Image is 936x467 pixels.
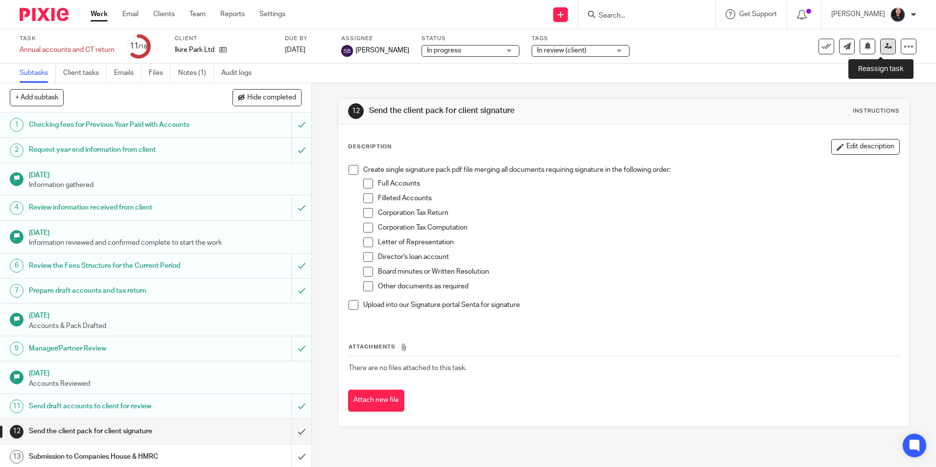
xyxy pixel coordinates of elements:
[29,321,302,331] p: Accounts & Pack Drafted
[378,237,899,247] p: Letter of Representation
[348,390,404,412] button: Attach new file
[29,366,302,378] h1: [DATE]
[149,64,171,83] a: Files
[114,64,141,83] a: Emails
[10,201,23,215] div: 4
[20,8,69,21] img: Pixie
[130,41,147,52] div: 11
[739,11,777,18] span: Get Support
[29,424,197,439] h1: Send the client pack for client signature
[363,165,899,175] p: Create single signature pack pdf file merging all documents requiring signature in the following ...
[10,118,23,132] div: 1
[122,9,139,19] a: Email
[10,399,23,413] div: 11
[285,35,329,43] label: Due by
[10,259,23,273] div: 6
[341,35,409,43] label: Assignee
[378,208,899,218] p: Corporation Tax Return
[537,47,586,54] span: In review (client)
[10,284,23,298] div: 7
[29,238,302,248] p: Information reviewed and confirmed complete to start the work
[189,9,206,19] a: Team
[29,258,197,273] h1: Review the Fees Structure for the Current Period
[10,450,23,464] div: 13
[378,193,899,203] p: Filleted Accounts
[831,139,900,155] button: Edit description
[175,45,214,55] p: Ikire Park Ltd
[29,180,302,190] p: Information gathered
[29,449,197,464] h1: Submission to Companies House & HMRC
[285,47,305,53] span: [DATE]
[153,9,175,19] a: Clients
[532,35,630,43] label: Tags
[349,365,467,372] span: There are no files attached to this task.
[247,94,296,102] span: Hide completed
[20,45,115,55] div: Annual accounts and CT return
[29,399,197,414] h1: Send draft accounts to client for review
[29,379,302,389] p: Accounts Reviewed
[853,107,900,115] div: Instructions
[29,142,197,157] h1: Request year end information from client
[91,9,108,19] a: Work
[221,64,259,83] a: Audit logs
[10,143,23,157] div: 2
[348,103,364,119] div: 12
[349,344,396,350] span: Attachments
[378,267,899,277] p: Board minutes or Written Resolution
[421,35,519,43] label: Status
[831,9,885,19] p: [PERSON_NAME]
[20,64,56,83] a: Subtasks
[29,226,302,238] h1: [DATE]
[178,64,214,83] a: Notes (1)
[175,35,273,43] label: Client
[220,9,245,19] a: Reports
[29,200,197,215] h1: Review information received from client
[10,342,23,355] div: 9
[29,308,302,321] h1: [DATE]
[29,283,197,298] h1: Prepare draft accounts and tax return
[139,44,147,49] small: /18
[29,341,197,356] h1: Manager/Partner Review
[10,89,64,106] button: + Add subtask
[29,168,302,180] h1: [DATE]
[363,300,899,310] p: Upload into our Signature portal Senta for signature
[427,47,461,54] span: In progress
[378,252,899,262] p: Director's loan account
[63,64,107,83] a: Client tasks
[355,46,409,55] span: [PERSON_NAME]
[29,117,197,132] h1: Checking fees for Previous Year Paid with Accounts
[10,425,23,439] div: 12
[20,35,115,43] label: Task
[233,89,302,106] button: Hide completed
[378,281,899,291] p: Other documents as required
[341,45,353,57] img: svg%3E
[369,106,645,116] h1: Send the client pack for client signature
[378,179,899,188] p: Full Accounts
[378,223,899,233] p: Corporation Tax Computation
[598,12,686,21] input: Search
[890,7,906,23] img: MicrosoftTeams-image.jfif
[348,143,392,151] p: Description
[259,9,285,19] a: Settings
